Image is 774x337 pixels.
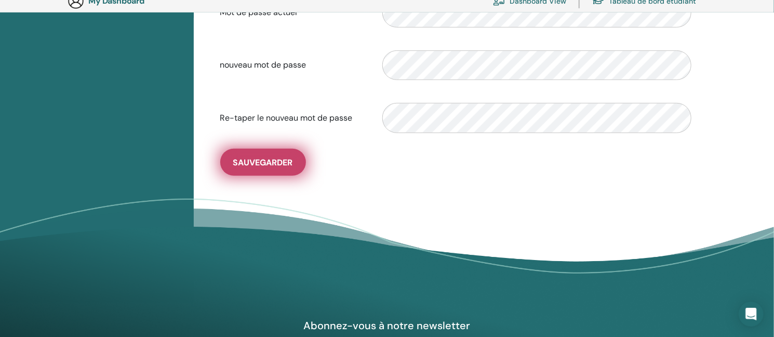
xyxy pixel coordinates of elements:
[220,149,306,176] button: sauvegarder
[267,319,507,332] h4: Abonnez-vous à notre newsletter
[233,157,293,168] span: sauvegarder
[212,108,375,128] label: Re-taper le nouveau mot de passe
[212,55,375,75] label: nouveau mot de passe
[739,302,764,327] div: Open Intercom Messenger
